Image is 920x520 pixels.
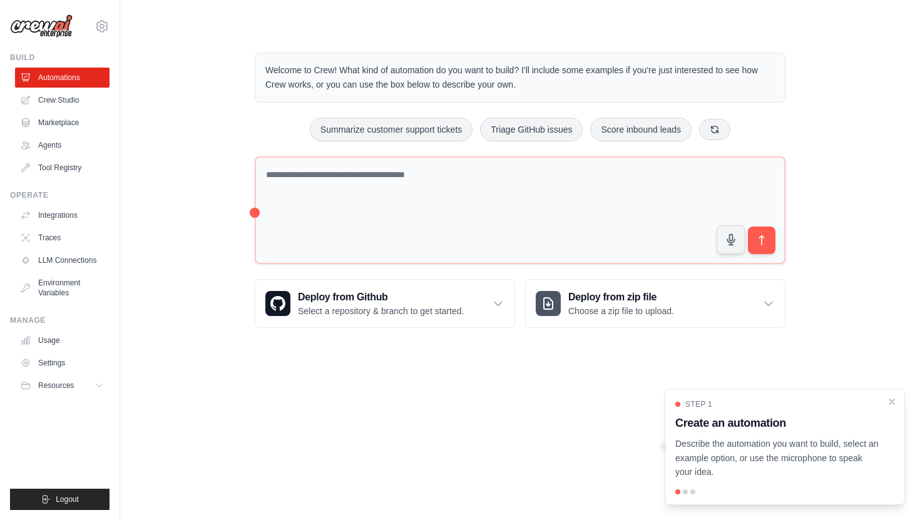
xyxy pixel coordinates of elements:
[298,305,464,317] p: Select a repository & branch to get started.
[10,190,110,200] div: Operate
[675,437,879,479] p: Describe the automation you want to build, select an example option, or use the microphone to spe...
[568,290,674,305] h3: Deploy from zip file
[15,68,110,88] a: Automations
[38,380,74,390] span: Resources
[15,135,110,155] a: Agents
[310,118,473,141] button: Summarize customer support tickets
[10,315,110,325] div: Manage
[590,118,692,141] button: Score inbound leads
[10,53,110,63] div: Build
[15,228,110,248] a: Traces
[15,158,110,178] a: Tool Registry
[15,330,110,350] a: Usage
[265,63,775,92] p: Welcome to Crew! What kind of automation do you want to build? I'll include some examples if you'...
[675,414,879,432] h3: Create an automation
[10,489,110,510] button: Logout
[298,290,464,305] h3: Deploy from Github
[15,375,110,395] button: Resources
[15,205,110,225] a: Integrations
[15,353,110,373] a: Settings
[56,494,79,504] span: Logout
[887,397,897,407] button: Close walkthrough
[568,305,674,317] p: Choose a zip file to upload.
[15,90,110,110] a: Crew Studio
[15,250,110,270] a: LLM Connections
[15,113,110,133] a: Marketplace
[15,273,110,303] a: Environment Variables
[10,14,73,38] img: Logo
[685,399,712,409] span: Step 1
[480,118,583,141] button: Triage GitHub issues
